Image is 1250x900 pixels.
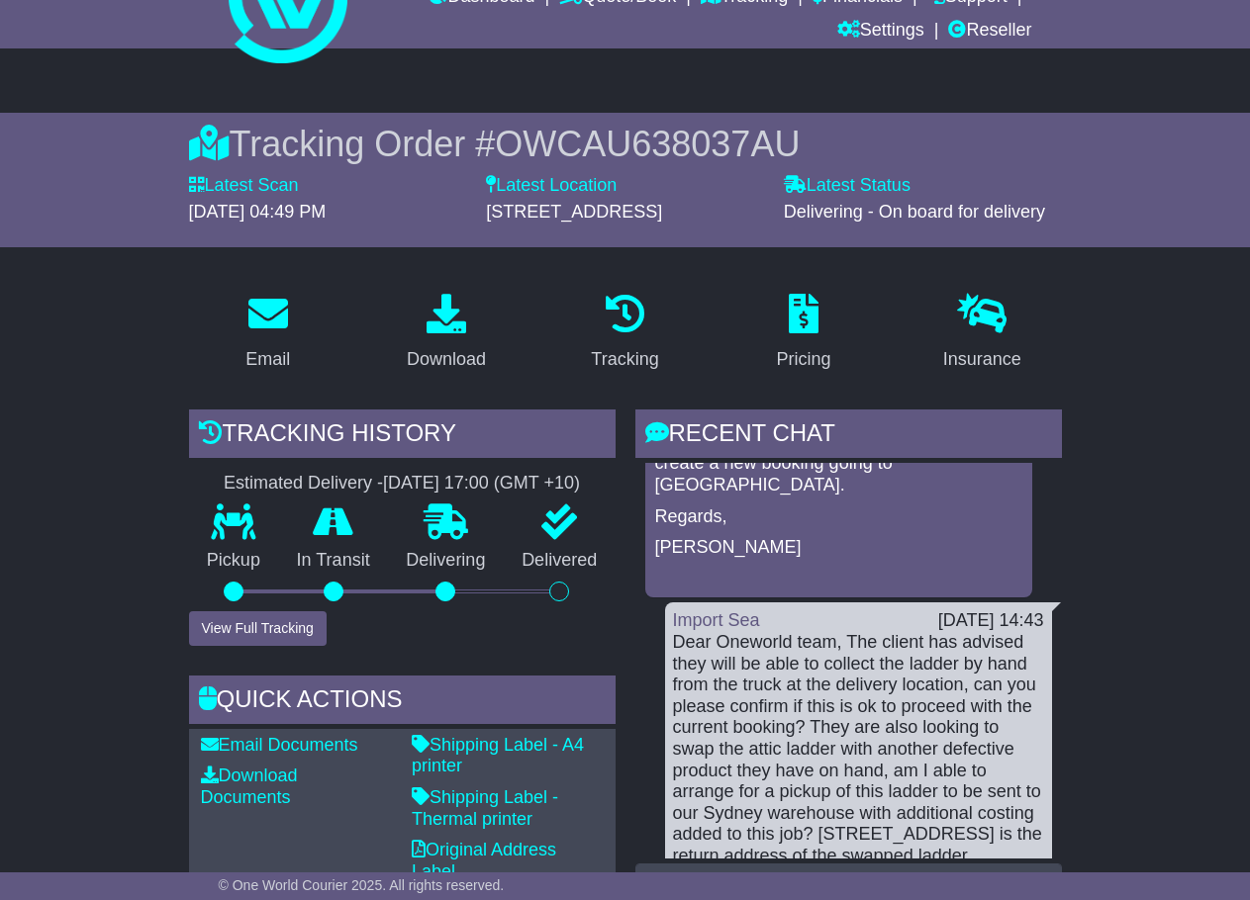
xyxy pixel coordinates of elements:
[219,877,505,893] span: © One World Courier 2025. All rights reserved.
[504,550,616,572] p: Delivered
[763,287,843,380] a: Pricing
[388,550,504,572] p: Delivering
[655,537,1022,559] p: [PERSON_NAME]
[673,610,760,630] a: Import Sea
[784,175,911,197] label: Latest Status
[189,473,616,495] div: Estimated Delivery -
[189,675,616,729] div: Quick Actions
[394,287,499,380] a: Download
[233,287,303,380] a: Email
[655,506,1022,528] p: Regards,
[930,287,1034,380] a: Insurance
[189,550,279,572] p: Pickup
[278,550,388,572] p: In Transit
[591,346,658,373] div: Tracking
[938,610,1044,632] div: [DATE] 14:43
[412,787,558,829] a: Shipping Label - Thermal printer
[189,175,299,197] label: Latest Scan
[383,473,580,495] div: [DATE] 17:00 (GMT +10)
[486,175,617,197] label: Latest Location
[189,409,616,463] div: Tracking history
[412,840,556,881] a: Original Address Label
[412,735,584,776] a: Shipping Label - A4 printer
[655,432,1022,496] p: In swapping the ladder, you would need to create a new booking going to [GEOGRAPHIC_DATA].
[837,15,924,48] a: Settings
[201,735,358,755] a: Email Documents
[578,287,671,380] a: Tracking
[407,346,486,373] div: Download
[189,611,327,646] button: View Full Tracking
[495,124,800,164] span: OWCAU638037AU
[943,346,1021,373] div: Insurance
[201,765,298,807] a: Download Documents
[673,632,1044,867] div: Dear Oneworld team, The client has advised they will be able to collect the ladder by hand from t...
[776,346,830,373] div: Pricing
[948,15,1031,48] a: Reseller
[189,123,1062,165] div: Tracking Order #
[189,202,327,222] span: [DATE] 04:49 PM
[486,202,662,222] span: [STREET_ADDRESS]
[245,346,290,373] div: Email
[784,202,1045,222] span: Delivering - On board for delivery
[635,409,1062,463] div: RECENT CHAT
